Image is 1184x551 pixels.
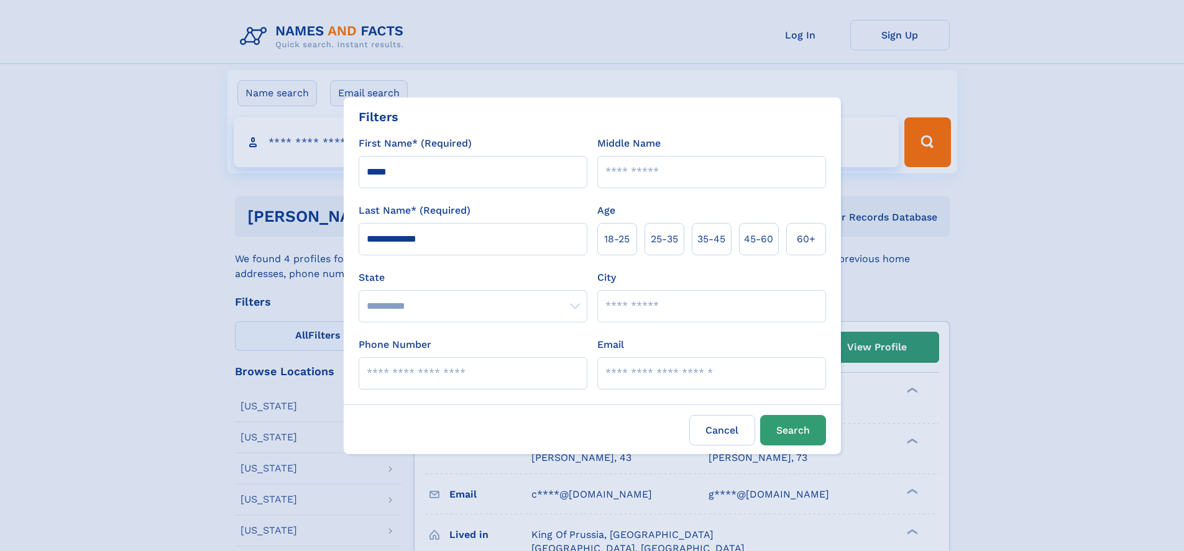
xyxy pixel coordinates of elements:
span: 18‑25 [604,232,630,247]
label: Age [597,203,615,218]
label: Email [597,337,624,352]
label: Cancel [689,415,755,445]
label: First Name* (Required) [359,136,472,151]
label: Last Name* (Required) [359,203,470,218]
span: 45‑60 [744,232,773,247]
label: Middle Name [597,136,661,151]
label: State [359,270,587,285]
div: Filters [359,107,398,126]
button: Search [760,415,826,445]
label: City [597,270,616,285]
span: 60+ [797,232,815,247]
span: 35‑45 [697,232,725,247]
span: 25‑35 [651,232,678,247]
label: Phone Number [359,337,431,352]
